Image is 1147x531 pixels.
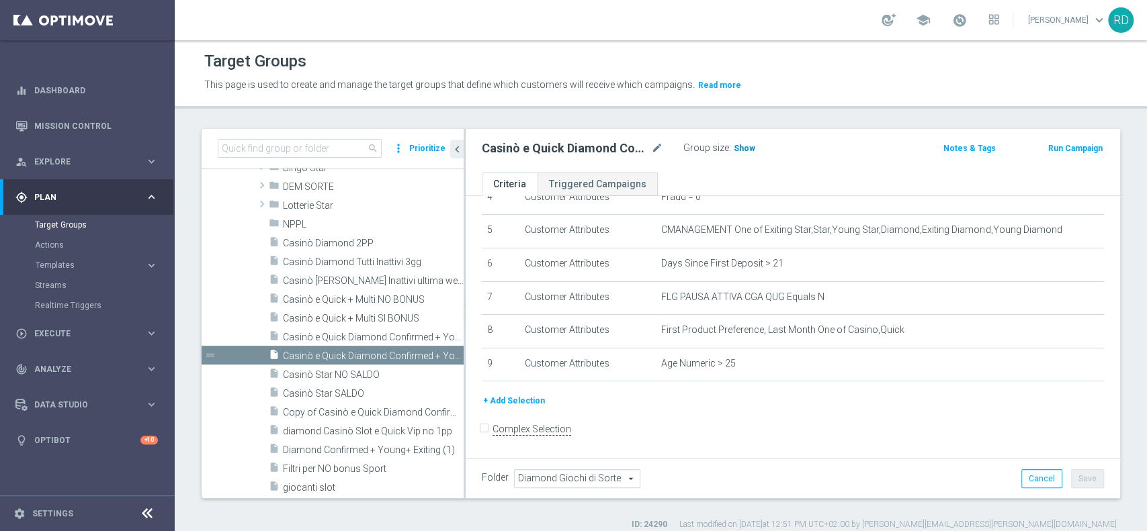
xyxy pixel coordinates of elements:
span: Fraud = 0 [661,191,701,203]
i: mode_edit [651,140,663,156]
button: Mission Control [15,121,159,132]
span: Data Studio [34,401,145,409]
label: Group size [683,142,729,154]
span: Casin&#xF2; e Quick Diamond Confirmed &#x2B; Young&#x2B; Exiting [283,332,464,343]
a: [PERSON_NAME]keyboard_arrow_down [1027,10,1108,30]
i: more_vert [392,139,405,158]
span: Templates [36,261,132,269]
td: Customer Attributes [519,281,656,315]
span: Casin&#xF2; Diamond 2PP [283,238,464,249]
span: Analyze [34,365,145,373]
button: Prioritize [407,140,448,158]
i: insert_drive_file [269,368,280,383]
a: Criteria [482,173,538,196]
div: Data Studio keyboard_arrow_right [15,399,159,410]
input: Quick find group or folder [218,139,382,158]
i: insert_drive_file [269,443,280,458]
div: Templates [35,255,173,275]
td: 5 [482,215,519,248]
div: Templates keyboard_arrow_right [35,260,159,271]
td: 8 [482,315,519,348]
td: 7 [482,281,519,315]
i: person_search [15,156,28,168]
i: folder [269,218,280,233]
i: keyboard_arrow_right [145,363,158,375]
span: Casin&#xF2; e Quick &#x2B; Multi NO BONUS [283,294,464,305]
td: 9 [482,348,519,381]
span: NPPL [283,219,464,230]
div: Target Groups [35,215,173,235]
div: play_circle_outline Execute keyboard_arrow_right [15,328,159,339]
div: Explore [15,156,145,168]
i: insert_drive_file [269,330,280,346]
button: lightbulb Optibot +10 [15,435,159,446]
i: gps_fixed [15,191,28,203]
i: insert_drive_file [269,424,280,440]
i: insert_drive_file [269,462,280,477]
i: keyboard_arrow_right [145,259,158,272]
a: Mission Control [34,108,158,144]
button: Notes & Tags [942,141,997,156]
span: Casin&#xF2; e Quick Diamond Confirmed &#x2B; Young&#x2B; Exiting &gt; 25 anni [283,350,464,362]
div: RD [1108,7,1134,33]
span: Casin&#xF2; Diamond Tutti Inattivi ultima week [283,275,464,287]
td: Customer Attributes [519,248,656,281]
td: Customer Attributes [519,348,656,381]
button: track_changes Analyze keyboard_arrow_right [15,364,159,375]
span: Lotterie Star [283,200,464,211]
span: DEM SORTE [283,181,464,193]
h2: Casinò e Quick Diamond Confirmed + Young+ Exiting > 25 anni [482,140,648,156]
a: Actions [35,240,140,250]
i: chevron_left [451,143,464,156]
td: Customer Attributes [519,181,656,215]
a: Streams [35,280,140,291]
span: CMANAGEMENT One of Exiting Star,Star,Young Star,Diamond,Exiting Diamond,Young Diamond [661,224,1062,236]
i: keyboard_arrow_right [145,398,158,411]
div: Templates [36,261,145,269]
div: Plan [15,191,145,203]
label: ID: 24290 [632,519,667,530]
i: folder [269,180,280,195]
button: equalizer Dashboard [15,85,159,96]
td: Customer Attributes [519,315,656,348]
span: Copy of Casin&#xF2; e Quick Diamond Confirmed &#x2B; Young&#x2B; Exiting [283,407,464,418]
span: FLG PAUSA ATTIVA CGA QUG Equals N [661,291,824,303]
a: Optibot [34,422,140,458]
i: insert_drive_file [269,405,280,421]
span: Age Numeric > 25 [661,358,736,369]
div: Data Studio [15,399,145,411]
button: gps_fixed Plan keyboard_arrow_right [15,192,159,203]
span: Diamond Confirmed &#x2B; Young&#x2B; Exiting (1) [283,444,464,456]
i: insert_drive_file [269,311,280,327]
button: person_search Explore keyboard_arrow_right [15,156,159,167]
button: Cancel [1021,469,1062,488]
span: Casin&#xF2; Diamond Tutti Inattivi 3gg [283,256,464,268]
td: 4 [482,181,519,215]
button: chevron_left [450,140,464,158]
button: Read more [697,78,742,93]
a: Settings [32,510,73,518]
span: Casin&#xF2; Star NO SALDO [283,369,464,381]
h1: Target Groups [204,52,306,71]
i: insert_drive_file [269,349,280,365]
div: Mission Control [15,108,158,144]
i: insert_drive_file [269,387,280,402]
span: Execute [34,330,145,338]
span: Show [734,144,755,153]
i: insert_drive_file [269,274,280,289]
div: Optibot [15,422,158,458]
i: insert_drive_file [269,481,280,496]
label: Complex Selection [493,423,571,436]
td: Customer Attributes [519,215,656,248]
label: Last modified on [DATE] at 12:51 PM UTC+02:00 by [PERSON_NAME][EMAIL_ADDRESS][PERSON_NAME][DOMAIN... [679,519,1117,530]
span: Days Since First Deposit > 21 [661,258,783,269]
span: This page is used to create and manage the target groups that define which customers will receive... [204,79,695,90]
div: Streams [35,275,173,295]
a: Triggered Campaigns [538,173,658,196]
span: school [916,13,931,28]
span: search [368,143,378,154]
